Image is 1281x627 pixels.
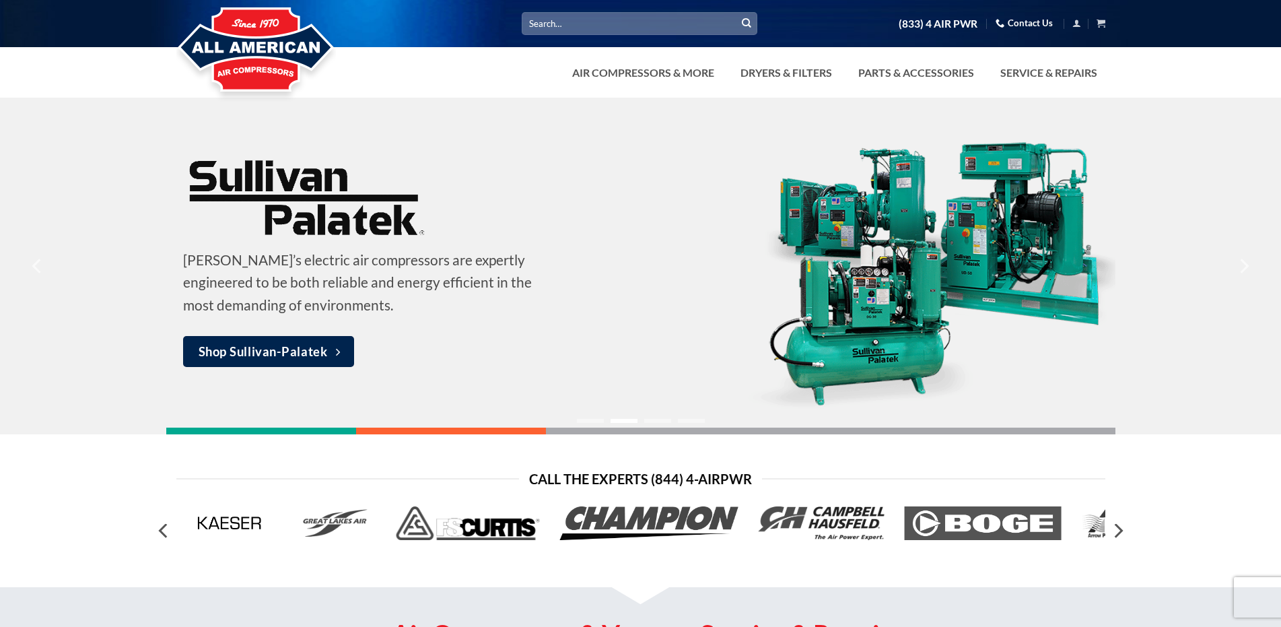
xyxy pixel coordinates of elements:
[736,13,757,34] button: Submit
[732,59,840,86] a: Dryers & Filters
[564,59,722,86] a: Air Compressors & More
[678,419,705,423] li: Page dot 4
[26,232,50,300] button: Previous
[611,419,637,423] li: Page dot 2
[1097,15,1105,32] a: View cart
[152,518,176,544] button: Previous
[736,137,1115,418] img: Sullivan-Palatek’s electric air compressors
[992,59,1105,86] a: Service & Repairs
[996,13,1053,34] a: Contact Us
[1231,232,1255,300] button: Next
[183,150,428,249] img: Sullivan-Palatek
[644,419,671,423] li: Page dot 3
[522,12,757,34] input: Search…
[183,249,555,316] p: [PERSON_NAME]’s electric air compressors are expertly engineered to be both reliable and energy e...
[899,12,977,36] a: (833) 4 AIR PWR
[529,468,752,490] span: Call the Experts (844) 4-AirPwr
[577,419,604,423] li: Page dot 1
[183,336,354,367] a: Shop Sullivan-Palatek
[1072,15,1081,32] a: Login
[199,342,328,362] span: Shop Sullivan-Palatek
[1105,518,1130,544] button: Next
[850,59,982,86] a: Parts & Accessories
